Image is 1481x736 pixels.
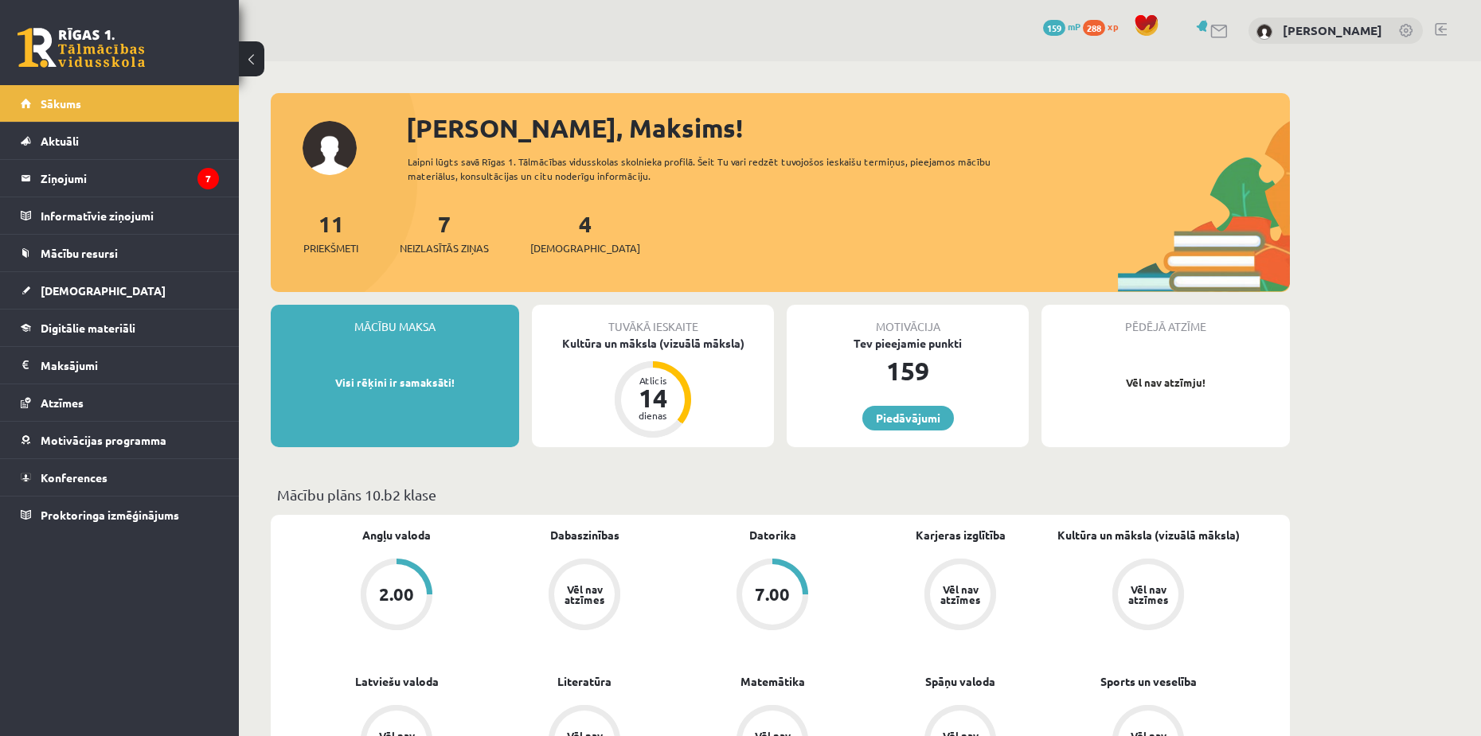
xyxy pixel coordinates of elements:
[1108,20,1118,33] span: xp
[41,347,219,384] legend: Maksājumi
[303,240,358,256] span: Priekšmeti
[1283,22,1382,38] a: [PERSON_NAME]
[1256,24,1272,40] img: Maksims Vasiļjevs
[41,134,79,148] span: Aktuāli
[197,168,219,189] i: 7
[787,305,1029,335] div: Motivācija
[862,406,954,430] a: Piedāvājumi
[408,154,1019,183] div: Laipni lūgts savā Rīgas 1. Tālmācības vidusskolas skolnieka profilā. Šeit Tu vari redzēt tuvojošo...
[629,376,677,385] div: Atlicis
[21,310,219,346] a: Digitālie materiāli
[532,335,774,352] div: Kultūra un māksla (vizuālā māksla)
[562,584,607,605] div: Vēl nav atzīmes
[303,559,490,633] a: 2.00
[41,508,179,522] span: Proktoringa izmēģinājums
[787,352,1029,390] div: 159
[21,235,219,271] a: Mācību resursi
[18,28,145,68] a: Rīgas 1. Tālmācības vidusskola
[530,240,640,256] span: [DEMOGRAPHIC_DATA]
[379,586,414,603] div: 2.00
[279,375,511,391] p: Visi rēķini ir samaksāti!
[21,85,219,122] a: Sākums
[41,470,107,485] span: Konferences
[1043,20,1065,36] span: 159
[21,347,219,384] a: Maksājumi
[916,527,1006,543] a: Karjeras izglītība
[530,209,640,256] a: 4[DEMOGRAPHIC_DATA]
[21,197,219,234] a: Informatīvie ziņojumi
[1100,673,1197,690] a: Sports un veselība
[271,305,519,335] div: Mācību maksa
[938,584,983,605] div: Vēl nav atzīmes
[400,240,489,256] span: Neizlasītās ziņas
[21,459,219,496] a: Konferences
[21,384,219,421] a: Atzīmes
[787,335,1029,352] div: Tev pieejamie punkti
[1043,20,1080,33] a: 159 mP
[678,559,866,633] a: 7.00
[21,422,219,458] a: Motivācijas programma
[1083,20,1126,33] a: 288 xp
[755,586,790,603] div: 7.00
[303,209,358,256] a: 11Priekšmeti
[1057,527,1240,543] a: Kultūra un māksla (vizuālā māksla)
[277,484,1284,505] p: Mācību plāns 10.b2 klase
[629,385,677,411] div: 14
[355,673,439,690] a: Latviešu valoda
[41,433,166,447] span: Motivācijas programma
[406,109,1290,147] div: [PERSON_NAME], Maksims!
[21,160,219,197] a: Ziņojumi7
[21,123,219,159] a: Aktuāli
[749,527,796,543] a: Datorika
[41,246,118,260] span: Mācību resursi
[490,559,678,633] a: Vēl nav atzīmes
[740,673,805,690] a: Matemātika
[1041,305,1290,335] div: Pēdējā atzīme
[1049,375,1282,391] p: Vēl nav atzīmju!
[41,96,81,111] span: Sākums
[532,335,774,440] a: Kultūra un māksla (vizuālā māksla) Atlicis 14 dienas
[1083,20,1105,36] span: 288
[557,673,612,690] a: Literatūra
[925,673,995,690] a: Spāņu valoda
[1126,584,1170,605] div: Vēl nav atzīmes
[41,283,166,298] span: [DEMOGRAPHIC_DATA]
[866,559,1054,633] a: Vēl nav atzīmes
[41,395,84,410] span: Atzīmes
[1068,20,1080,33] span: mP
[41,197,219,234] legend: Informatīvie ziņojumi
[1054,559,1242,633] a: Vēl nav atzīmes
[362,527,431,543] a: Angļu valoda
[41,160,219,197] legend: Ziņojumi
[21,272,219,309] a: [DEMOGRAPHIC_DATA]
[532,305,774,335] div: Tuvākā ieskaite
[400,209,489,256] a: 7Neizlasītās ziņas
[21,497,219,533] a: Proktoringa izmēģinājums
[550,527,619,543] a: Dabaszinības
[41,321,135,335] span: Digitālie materiāli
[629,411,677,420] div: dienas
